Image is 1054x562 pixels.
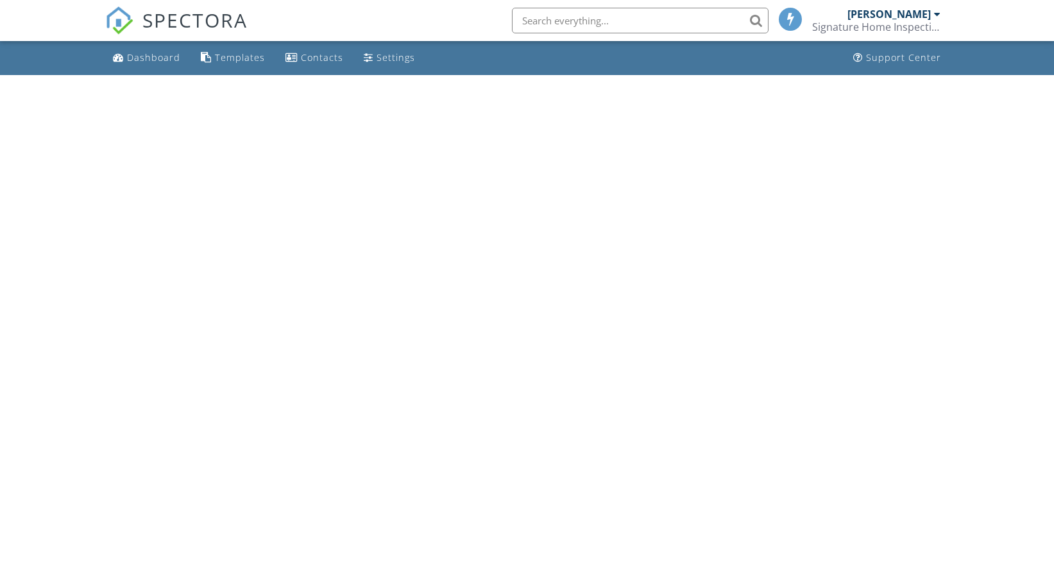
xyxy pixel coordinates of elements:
[847,8,931,21] div: [PERSON_NAME]
[359,46,420,70] a: Settings
[105,6,133,35] img: The Best Home Inspection Software - Spectora
[512,8,769,33] input: Search everything...
[812,21,940,33] div: Signature Home Inspections
[215,51,265,64] div: Templates
[866,51,941,64] div: Support Center
[105,17,248,44] a: SPECTORA
[377,51,415,64] div: Settings
[108,46,185,70] a: Dashboard
[848,46,946,70] a: Support Center
[127,51,180,64] div: Dashboard
[196,46,270,70] a: Templates
[142,6,248,33] span: SPECTORA
[301,51,343,64] div: Contacts
[280,46,348,70] a: Contacts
